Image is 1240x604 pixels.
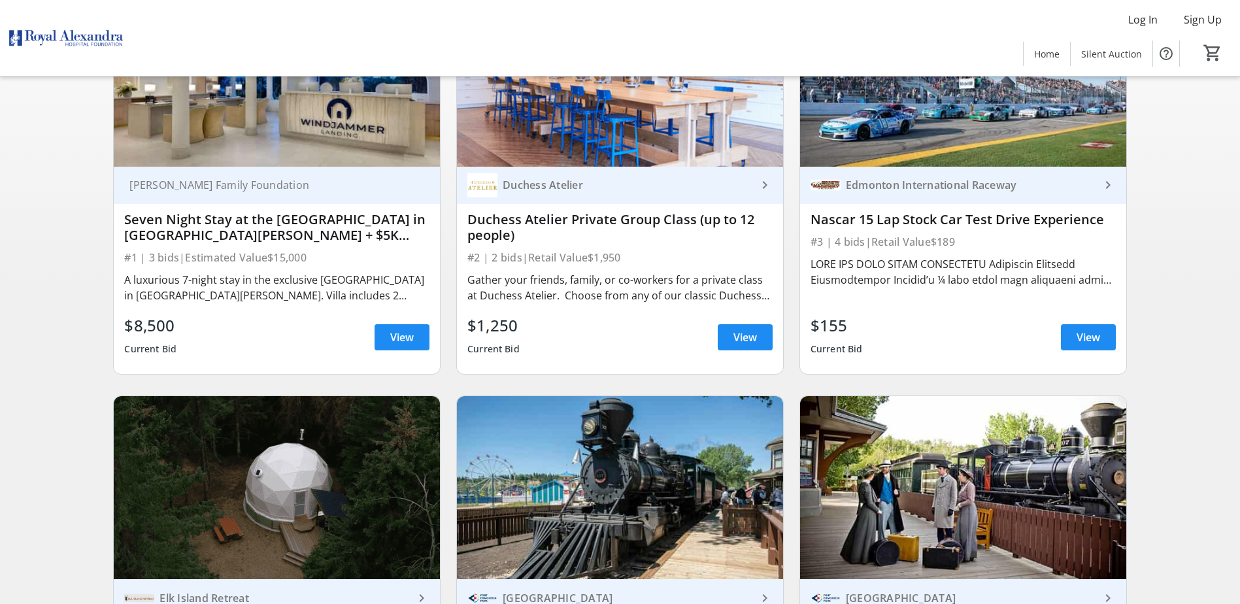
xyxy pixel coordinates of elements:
img: Edmonton International Raceway [811,170,841,200]
div: Duchess Atelier Private Group Class (up to 12 people) [467,212,773,243]
div: #2 | 2 bids | Retail Value $1,950 [467,248,773,267]
div: $155 [811,314,863,337]
div: Gather your friends, family, or co-workers for a private class at Duchess Atelier. Choose from an... [467,272,773,303]
a: View [1061,324,1116,350]
a: Edmonton International RacewayEdmonton International Raceway [800,167,1126,204]
div: #1 | 3 bids | Estimated Value $15,000 [124,248,429,267]
div: LORE IPS DOLO SITAM CONSECTETU Adipiscin Elitsedd Eiusmodtempor Incidid’u ¼ labo etdol magn aliqu... [811,256,1116,288]
span: View [390,329,414,345]
button: Cart [1201,41,1224,65]
div: Current Bid [811,337,863,361]
div: [PERSON_NAME] Family Foundation [124,178,414,192]
img: Elk Island Retreat | One Night Stay in a Geodome [114,396,440,580]
a: Silent Auction [1071,42,1152,66]
a: Home [1024,42,1070,66]
div: Duchess Atelier [497,178,757,192]
a: View [375,324,429,350]
span: View [733,329,757,345]
button: Sign Up [1173,9,1232,30]
div: $8,500 [124,314,176,337]
a: Duchess AtelierDuchess Atelier [457,167,783,204]
div: Nascar 15 Lap Stock Car Test Drive Experience [811,212,1116,227]
button: Help [1153,41,1179,67]
div: A luxurious 7-night stay in the exclusive [GEOGRAPHIC_DATA] in [GEOGRAPHIC_DATA][PERSON_NAME]. Vi... [124,272,429,303]
span: Log In [1128,12,1158,27]
span: Home [1034,47,1060,61]
span: View [1077,329,1100,345]
img: Fort Edmonton Park | Behind the Scenes Tour + 2026 Family Day pass (Item 2) [800,396,1126,580]
div: Current Bid [124,337,176,361]
a: View [718,324,773,350]
img: Duchess Atelier [467,170,497,200]
div: $1,250 [467,314,520,337]
div: #3 | 4 bids | Retail Value $189 [811,233,1116,251]
div: Current Bid [467,337,520,361]
img: Royal Alexandra Hospital Foundation's Logo [8,5,124,71]
span: Silent Auction [1081,47,1142,61]
div: Edmonton International Raceway [841,178,1100,192]
button: Log In [1118,9,1168,30]
mat-icon: keyboard_arrow_right [757,177,773,193]
span: Sign Up [1184,12,1222,27]
img: Fort Edmonton Park | Behind the Scenes Tour + 2026 Family Day Pass (Item 1) [457,396,783,580]
div: Seven Night Stay at the [GEOGRAPHIC_DATA] in [GEOGRAPHIC_DATA][PERSON_NAME] + $5K Travel Voucher [124,212,429,243]
mat-icon: keyboard_arrow_right [1100,177,1116,193]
